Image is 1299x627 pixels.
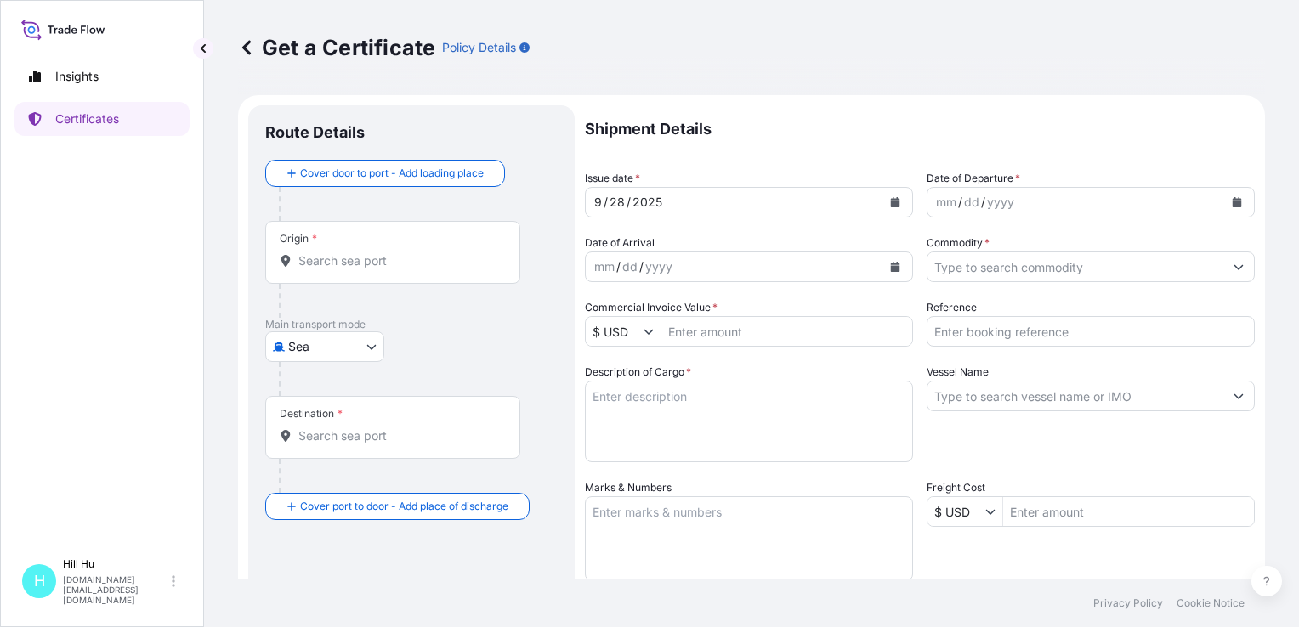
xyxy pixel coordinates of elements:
[882,253,909,280] button: Calendar
[985,192,1016,212] div: year,
[962,192,981,212] div: day,
[927,316,1255,347] input: Enter booking reference
[593,257,616,277] div: month,
[661,316,912,347] input: Enter amount
[1003,496,1254,527] input: Enter amount
[927,479,985,496] label: Freight Cost
[631,192,664,212] div: year,
[288,338,309,355] span: Sea
[604,192,608,212] div: /
[585,299,718,316] label: Commercial Invoice Value
[585,105,1255,153] p: Shipment Details
[14,102,190,136] a: Certificates
[442,39,516,56] p: Policy Details
[644,323,661,340] button: Show suggestions
[298,252,499,269] input: Origin
[639,257,644,277] div: /
[280,232,317,246] div: Origin
[265,493,530,520] button: Cover port to door - Add place of discharge
[265,160,505,187] button: Cover door to port - Add loading place
[265,331,384,362] button: Select transport
[934,192,958,212] div: month,
[300,165,484,182] span: Cover door to port - Add loading place
[298,427,499,444] input: Destination
[1093,596,1163,610] a: Privacy Policy
[1223,189,1251,216] button: Calendar
[927,251,1223,282] input: Type to search commodity
[238,34,435,61] p: Get a Certificate
[63,574,168,605] p: [DOMAIN_NAME][EMAIL_ADDRESS][DOMAIN_NAME]
[627,192,631,212] div: /
[1177,596,1245,610] a: Cookie Notice
[927,496,985,527] input: Freight Cost
[985,503,1002,520] button: Show suggestions
[593,192,604,212] div: month,
[585,364,691,381] label: Description of Cargo
[1223,251,1254,282] button: Show suggestions
[927,364,989,381] label: Vessel Name
[585,479,672,496] label: Marks & Numbers
[34,573,45,590] span: H
[882,189,909,216] button: Calendar
[927,234,990,251] label: Commodity
[1223,381,1254,411] button: Show suggestions
[55,110,119,127] p: Certificates
[585,170,640,187] span: Issue date
[927,299,977,316] label: Reference
[265,318,558,331] p: Main transport mode
[958,192,962,212] div: /
[586,316,644,347] input: Commercial Invoice Value
[644,257,674,277] div: year,
[927,170,1020,187] span: Date of Departure
[55,68,99,85] p: Insights
[927,381,1223,411] input: Type to search vessel name or IMO
[608,192,627,212] div: day,
[585,234,655,251] span: Date of Arrival
[265,122,365,143] p: Route Details
[14,59,190,93] a: Insights
[63,557,168,571] p: Hill Hu
[616,257,621,277] div: /
[300,498,508,515] span: Cover port to door - Add place of discharge
[621,257,639,277] div: day,
[981,192,985,212] div: /
[280,407,343,421] div: Destination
